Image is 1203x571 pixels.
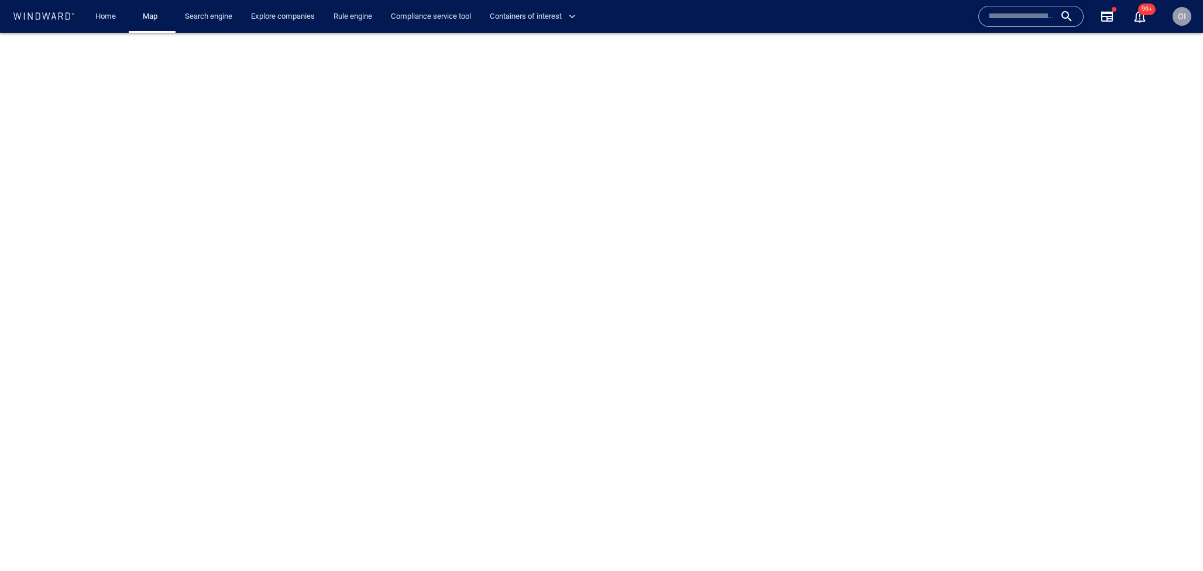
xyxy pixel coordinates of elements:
[1133,9,1147,23] button: 99+
[87,6,124,27] button: Home
[133,6,171,27] button: Map
[91,6,121,27] a: Home
[1133,9,1147,23] div: Notification center
[1170,5,1194,28] button: OI
[1178,12,1186,21] span: OI
[180,6,237,27] a: Search engine
[329,6,377,27] a: Rule engine
[1130,7,1149,26] a: 99+
[485,6,586,27] button: Containers of interest
[246,6,319,27] a: Explore companies
[490,10,576,23] span: Containers of interest
[1153,518,1194,562] iframe: Chat
[138,6,166,27] a: Map
[1138,4,1156,15] span: 99+
[386,6,476,27] a: Compliance service tool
